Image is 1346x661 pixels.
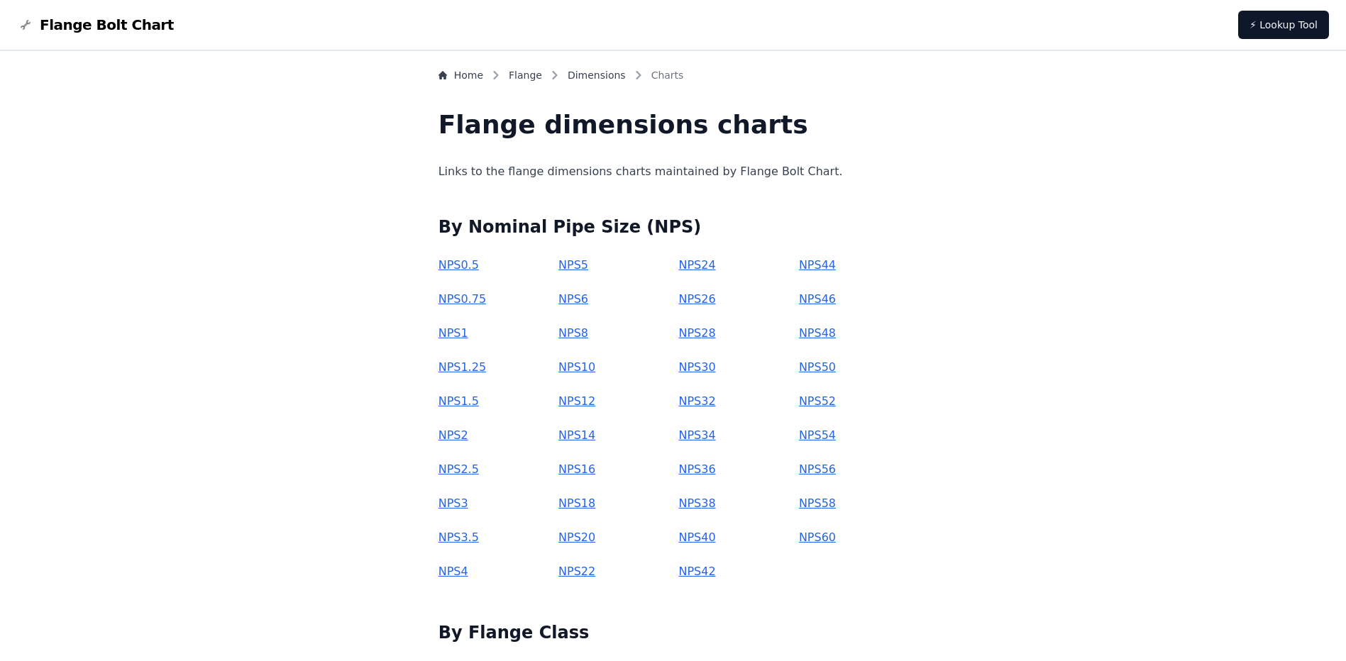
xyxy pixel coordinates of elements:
a: NPS10 [558,360,595,374]
a: NPS18 [558,496,595,510]
a: ⚡ Lookup Tool [1238,11,1329,39]
a: NPS38 [678,496,715,510]
a: NPS0.75 [438,292,486,306]
a: Flange [509,68,542,82]
a: NPS22 [558,565,595,578]
a: NPS50 [799,360,836,374]
a: NPS3 [438,496,468,510]
a: NPS36 [678,462,715,476]
a: NPS54 [799,428,836,442]
a: NPS24 [678,258,715,272]
a: NPS46 [799,292,836,306]
span: Flange Bolt Chart [40,15,174,35]
a: NPS40 [678,531,715,544]
a: NPS34 [678,428,715,442]
a: NPS12 [558,394,595,408]
h2: By Nominal Pipe Size (NPS) [438,216,908,238]
a: NPS48 [799,326,836,340]
a: Flange Bolt Chart LogoFlange Bolt Chart [17,15,174,35]
a: NPS42 [678,565,715,578]
span: Charts [651,68,684,82]
a: NPS52 [799,394,836,408]
a: NPS2 [438,428,468,442]
a: NPS60 [799,531,836,544]
a: NPS58 [799,496,836,510]
img: Flange Bolt Chart Logo [17,16,34,33]
h1: Flange dimensions charts [438,111,908,139]
a: NPS56 [799,462,836,476]
a: NPS3.5 [438,531,479,544]
a: Home [438,68,483,82]
a: NPS1.25 [438,360,486,374]
a: NPS0.5 [438,258,479,272]
p: Links to the flange dimensions charts maintained by Flange Bolt Chart. [438,162,908,182]
a: NPS2.5 [438,462,479,476]
a: NPS30 [678,360,715,374]
a: NPS4 [438,565,468,578]
a: NPS28 [678,326,715,340]
nav: Breadcrumb [438,68,908,88]
a: NPS6 [558,292,588,306]
a: NPS44 [799,258,836,272]
a: NPS8 [558,326,588,340]
a: NPS14 [558,428,595,442]
a: NPS32 [678,394,715,408]
a: NPS16 [558,462,595,476]
a: NPS1 [438,326,468,340]
a: NPS20 [558,531,595,544]
a: Dimensions [568,68,626,82]
h2: By Flange Class [438,621,908,644]
a: NPS26 [678,292,715,306]
a: NPS5 [558,258,588,272]
a: NPS1.5 [438,394,479,408]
